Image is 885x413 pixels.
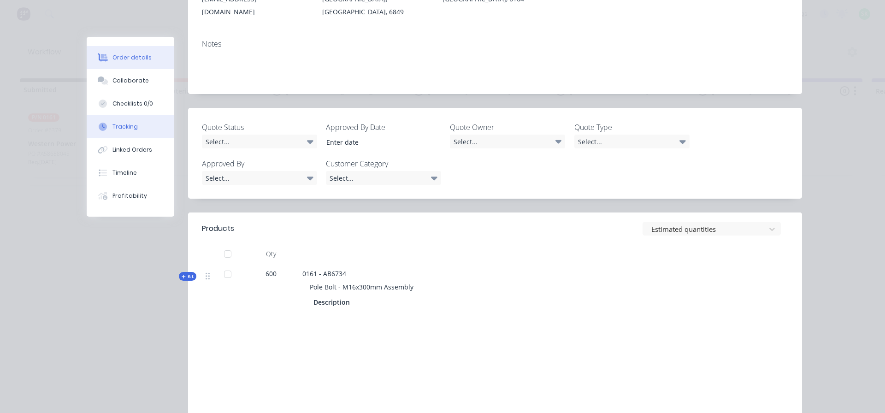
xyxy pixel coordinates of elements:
span: 600 [265,269,277,278]
input: Enter date [320,135,435,149]
button: Checklists 0/0 [87,92,174,115]
div: Checklists 0/0 [112,100,153,108]
div: Linked Orders [112,146,152,154]
div: Products [202,223,234,234]
div: Profitability [112,192,147,200]
button: Timeline [87,161,174,184]
button: Collaborate [87,69,174,92]
label: Approved By Date [326,122,441,133]
div: Notes [202,40,788,48]
button: Tracking [87,115,174,138]
div: Select... [202,171,317,185]
div: Order details [112,53,152,62]
span: Kit [182,273,194,280]
div: Description [313,295,354,309]
div: Qty [243,245,299,263]
span: 0161 - AB6734 [302,269,346,278]
div: Tracking [112,123,138,131]
button: Kit [179,272,196,281]
button: Profitability [87,184,174,207]
label: Quote Status [202,122,317,133]
div: Select... [574,135,690,148]
div: Timeline [112,169,137,177]
label: Customer Category [326,158,441,169]
div: Select... [326,171,441,185]
label: Approved By [202,158,317,169]
div: Select... [450,135,565,148]
div: Select... [202,135,317,148]
button: Linked Orders [87,138,174,161]
label: Quote Type [574,122,690,133]
div: Collaborate [112,77,149,85]
label: Quote Owner [450,122,565,133]
span: Pole Bolt - M16x300mm Assembly [310,283,413,291]
button: Order details [87,46,174,69]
